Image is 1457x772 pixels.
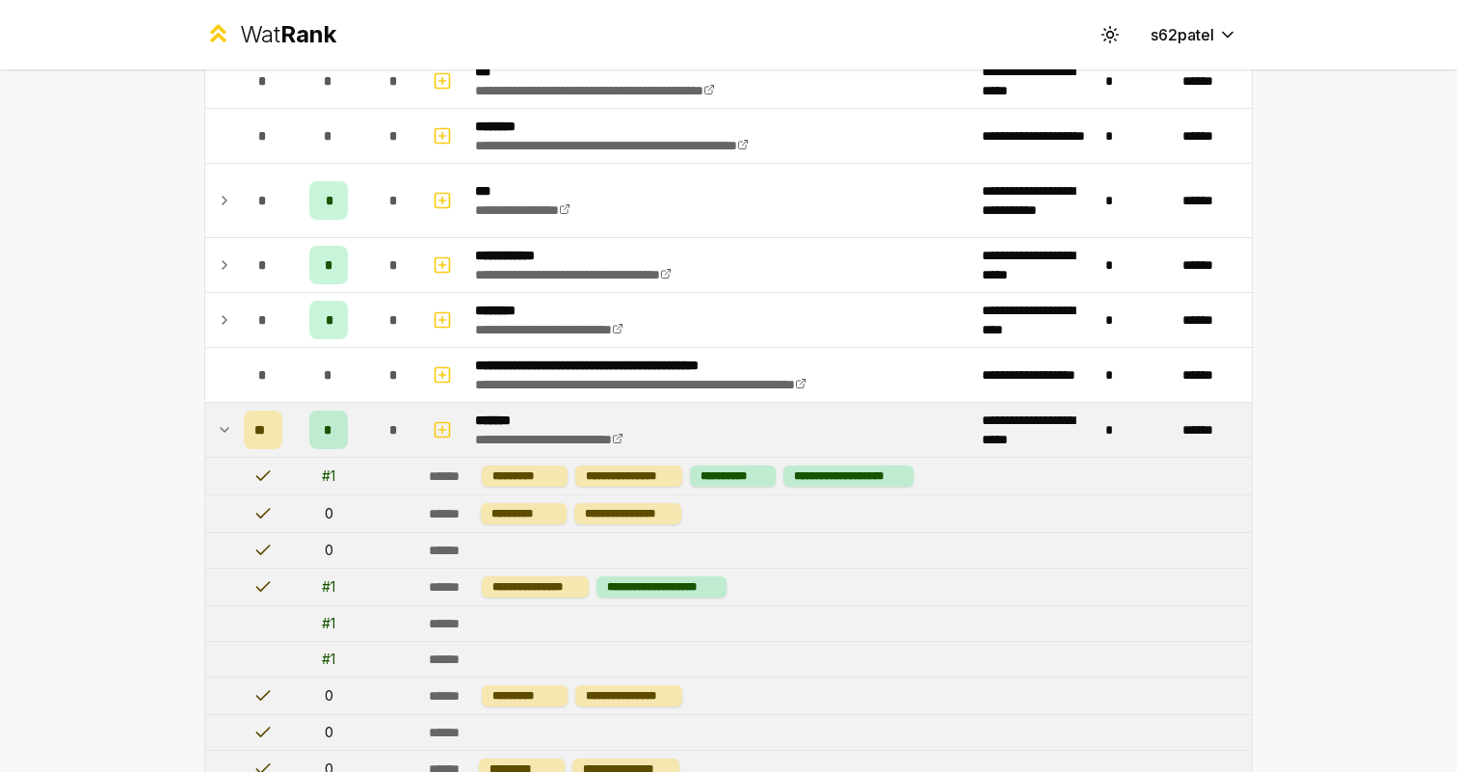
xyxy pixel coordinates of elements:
td: 0 [290,533,367,568]
div: # 1 [322,466,335,486]
span: Rank [280,20,336,48]
div: # 1 [322,614,335,633]
td: 0 [290,715,367,750]
td: 0 [290,678,367,714]
td: 0 [290,495,367,532]
div: # 1 [322,577,335,597]
div: Wat [240,19,336,50]
div: # 1 [322,650,335,669]
a: WatRank [204,19,336,50]
button: s62patel [1135,17,1253,52]
span: s62patel [1151,23,1214,46]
